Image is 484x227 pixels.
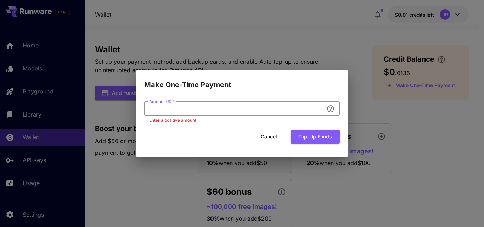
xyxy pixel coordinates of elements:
[253,130,285,144] button: Cancel
[149,117,335,124] p: Enter a positive amount
[449,193,484,227] iframe: Chat Widget
[291,130,340,144] button: Top-up funds
[136,70,348,90] h2: Make One-Time Payment
[149,98,175,104] label: Amount ($)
